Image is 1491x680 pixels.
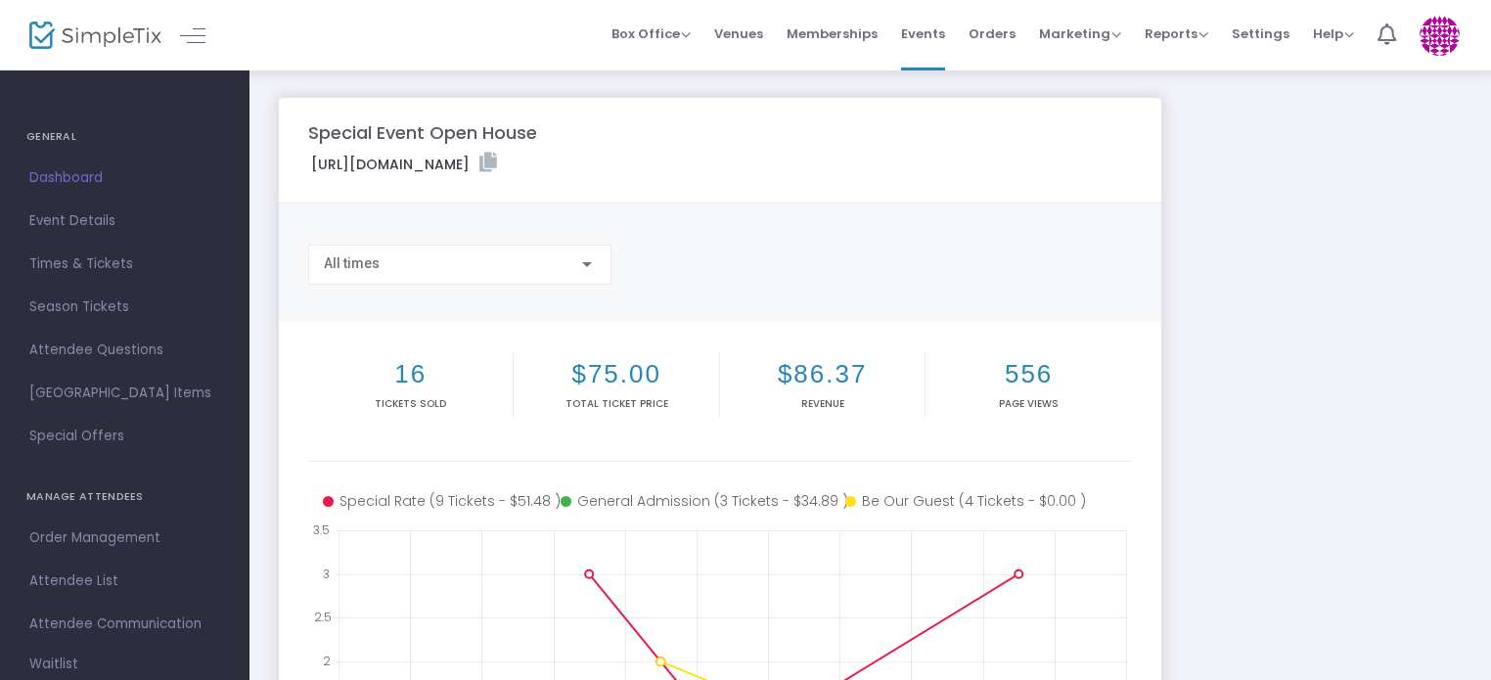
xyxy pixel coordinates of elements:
span: All times [324,255,380,271]
span: [GEOGRAPHIC_DATA] Items [29,381,220,406]
span: Attendee Communication [29,612,220,637]
h4: GENERAL [26,117,223,157]
h4: MANAGE ATTENDEES [26,477,223,517]
h2: 556 [929,359,1127,389]
span: Attendee Questions [29,338,220,363]
label: [URL][DOMAIN_NAME] [311,153,497,175]
span: Marketing [1039,24,1121,43]
h2: $75.00 [518,359,714,389]
span: Season Tickets [29,295,220,320]
span: Venues [714,9,763,59]
span: Reports [1145,24,1208,43]
span: Memberships [787,9,878,59]
text: 2 [323,653,331,669]
span: Attendee List [29,568,220,594]
p: Total Ticket Price [518,396,714,411]
h2: 16 [312,359,509,389]
h2: $86.37 [724,359,921,389]
span: Box Office [611,24,691,43]
span: Special Offers [29,424,220,449]
span: Events [901,9,945,59]
p: Tickets sold [312,396,509,411]
text: 2.5 [314,609,332,625]
text: 3.5 [313,521,330,538]
span: Orders [969,9,1016,59]
span: Settings [1232,9,1289,59]
m-panel-title: Special Event Open House [308,119,537,146]
p: Page Views [929,396,1127,411]
span: Dashboard [29,165,220,191]
p: Revenue [724,396,921,411]
span: Waitlist [29,655,78,674]
text: 3 [323,565,330,581]
span: Times & Tickets [29,251,220,277]
span: Order Management [29,525,220,551]
span: Event Details [29,208,220,234]
span: Help [1313,24,1354,43]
